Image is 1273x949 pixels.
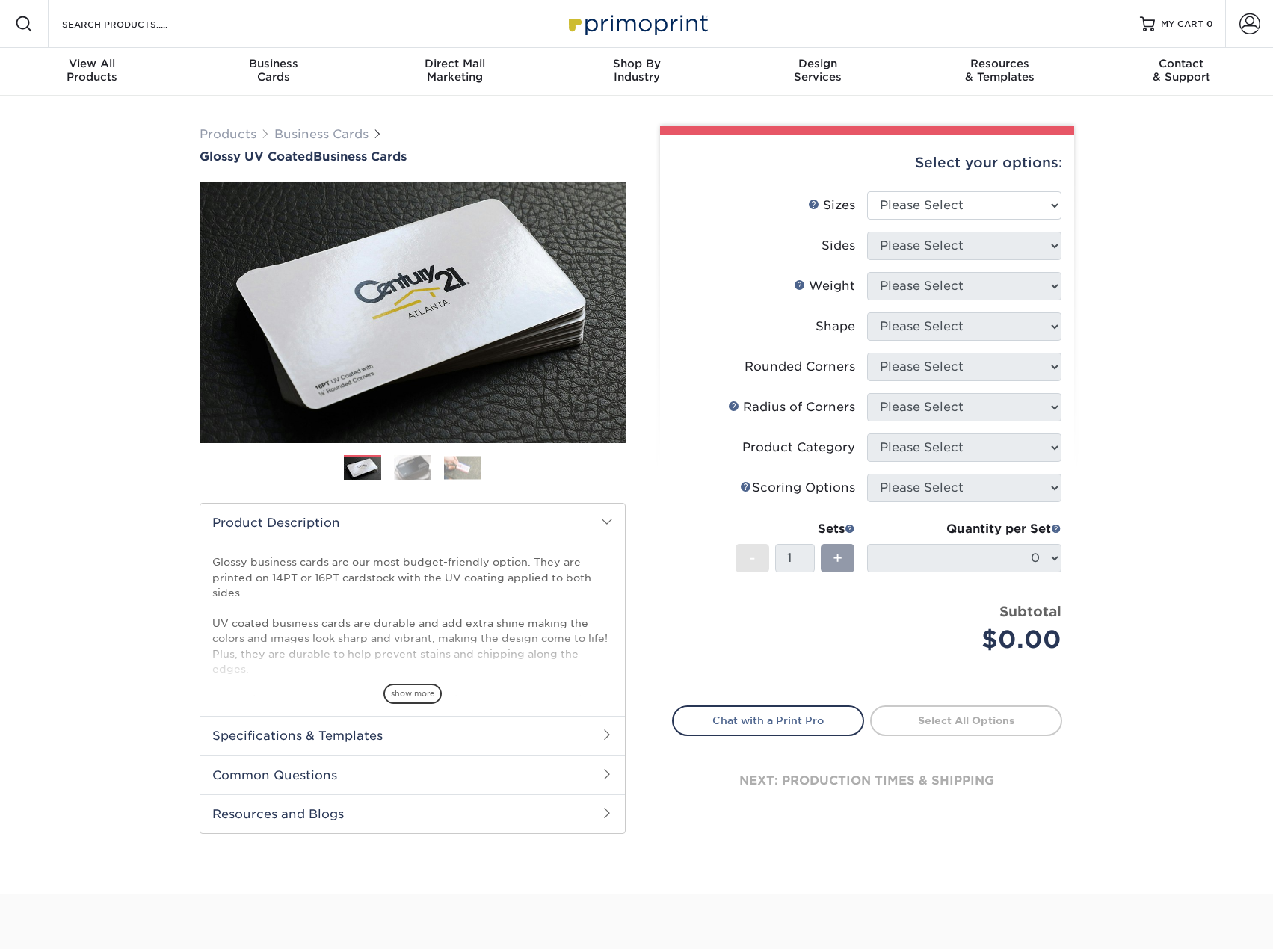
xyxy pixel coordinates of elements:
img: Primoprint [562,7,712,40]
div: Products [1,57,183,84]
div: Industry [546,57,727,84]
img: Glossy UV Coated 01 [200,99,626,525]
div: Weight [794,277,855,295]
div: next: production times & shipping [672,736,1062,826]
strong: Subtotal [999,603,1061,619]
span: Design [727,57,909,70]
div: Product Category [742,439,855,457]
div: Rounded Corners [745,358,855,376]
img: Business Cards 01 [344,450,381,487]
a: Glossy UV CoatedBusiness Cards [200,149,626,164]
a: Business Cards [274,127,369,141]
div: Scoring Options [740,479,855,497]
span: Shop By [546,57,727,70]
a: Chat with a Print Pro [672,705,864,735]
a: Select All Options [870,705,1062,735]
a: View AllProducts [1,48,183,96]
div: Select your options: [672,135,1062,191]
div: & Templates [909,57,1091,84]
div: Services [727,57,909,84]
h2: Specifications & Templates [200,716,625,755]
span: Business [182,57,364,70]
h1: Business Cards [200,149,626,164]
h2: Common Questions [200,755,625,794]
span: Resources [909,57,1091,70]
img: Business Cards 02 [394,454,431,480]
span: - [749,547,756,569]
div: $0.00 [878,622,1061,658]
p: Glossy business cards are our most budget-friendly option. They are printed on 14PT or 16PT cards... [212,554,613,752]
span: + [833,547,842,569]
span: View All [1,57,183,70]
span: show more [383,684,442,704]
span: 0 [1206,19,1213,29]
a: DesignServices [727,48,909,96]
div: Sizes [808,197,855,214]
a: Shop ByIndustry [546,48,727,96]
div: Sets [736,520,855,538]
div: Cards [182,57,364,84]
div: & Support [1091,57,1272,84]
h2: Product Description [200,504,625,542]
img: Business Cards 03 [444,456,481,479]
a: Products [200,127,256,141]
div: Marketing [364,57,546,84]
div: Shape [816,318,855,336]
div: Radius of Corners [728,398,855,416]
h2: Resources and Blogs [200,794,625,833]
span: Glossy UV Coated [200,149,313,164]
a: BusinessCards [182,48,364,96]
span: MY CART [1161,18,1203,31]
div: Quantity per Set [867,520,1061,538]
span: Contact [1091,57,1272,70]
div: Sides [822,237,855,255]
a: Direct MailMarketing [364,48,546,96]
a: Contact& Support [1091,48,1272,96]
a: Resources& Templates [909,48,1091,96]
span: Direct Mail [364,57,546,70]
input: SEARCH PRODUCTS..... [61,15,206,33]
